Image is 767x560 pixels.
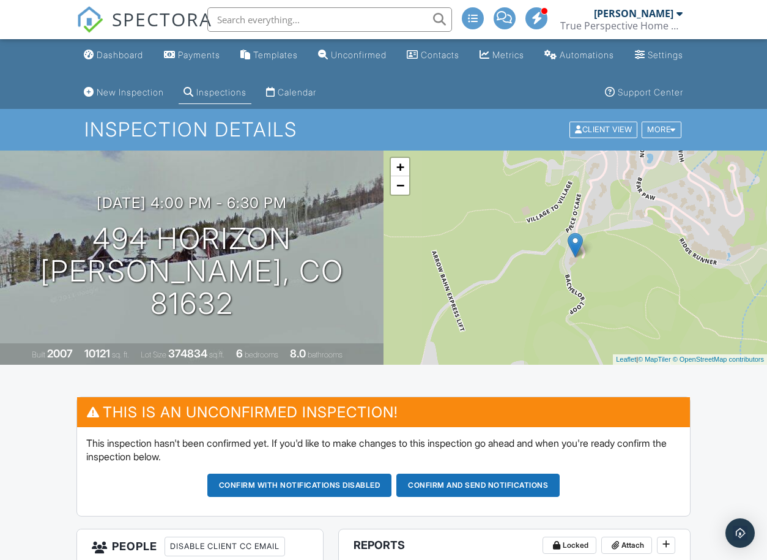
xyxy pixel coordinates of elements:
[77,397,689,427] h3: This is an Unconfirmed Inspection!
[261,81,321,104] a: Calendar
[245,350,278,359] span: bedrooms
[76,6,103,33] img: The Best Home Inspection Software - Spectora
[568,124,640,133] a: Client View
[32,350,45,359] span: Built
[600,81,688,104] a: Support Center
[313,44,391,67] a: Unconfirmed
[112,350,129,359] span: sq. ft.
[560,50,614,60] div: Automations
[207,474,392,497] button: Confirm with notifications disabled
[47,347,73,360] div: 2007
[560,20,683,32] div: True Perspective Home Consultants
[648,50,683,60] div: Settings
[207,7,452,32] input: Search everything...
[421,50,459,60] div: Contacts
[84,119,683,140] h1: Inspection Details
[79,44,148,67] a: Dashboard
[475,44,529,67] a: Metrics
[539,44,619,67] a: Automations (Advanced)
[290,347,306,360] div: 8.0
[630,44,688,67] a: Settings
[141,350,166,359] span: Lot Size
[178,50,220,60] div: Payments
[236,347,243,360] div: 6
[391,176,409,195] a: Zoom out
[20,223,364,319] h1: 494 Horizon [PERSON_NAME], CO 81632
[209,350,224,359] span: sq.ft.
[253,50,298,60] div: Templates
[331,50,387,60] div: Unconfirmed
[79,81,169,104] a: New Inspection
[84,347,110,360] div: 10121
[391,158,409,176] a: Zoom in
[235,44,303,67] a: Templates
[613,354,767,365] div: |
[112,6,212,32] span: SPECTORA
[492,50,524,60] div: Metrics
[618,87,683,97] div: Support Center
[638,356,671,363] a: © MapTiler
[642,122,681,138] div: More
[278,87,316,97] div: Calendar
[86,436,680,464] p: This inspection hasn't been confirmed yet. If you'd like to make changes to this inspection go ah...
[308,350,343,359] span: bathrooms
[402,44,464,67] a: Contacts
[97,87,164,97] div: New Inspection
[673,356,764,363] a: © OpenStreetMap contributors
[594,7,673,20] div: [PERSON_NAME]
[196,87,246,97] div: Inspections
[76,17,212,42] a: SPECTORA
[159,44,225,67] a: Payments
[97,195,287,211] h3: [DATE] 4:00 pm - 6:30 pm
[97,50,143,60] div: Dashboard
[569,122,637,138] div: Client View
[168,347,207,360] div: 374834
[165,537,285,556] div: Disable Client CC Email
[725,518,755,548] div: Open Intercom Messenger
[616,356,636,363] a: Leaflet
[179,81,251,104] a: Inspections
[396,474,560,497] button: Confirm and send notifications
